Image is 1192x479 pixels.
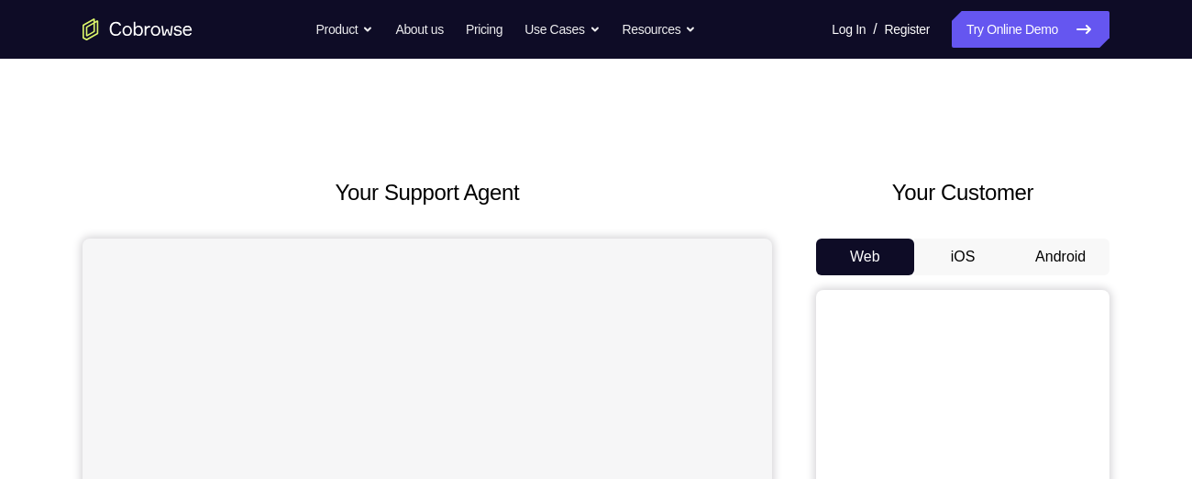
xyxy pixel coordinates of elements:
h2: Your Customer [816,176,1109,209]
button: Product [316,11,374,48]
button: Resources [623,11,697,48]
button: Use Cases [524,11,600,48]
a: Log In [832,11,866,48]
a: Pricing [466,11,502,48]
h2: Your Support Agent [83,176,772,209]
a: Try Online Demo [952,11,1109,48]
button: Web [816,239,914,275]
a: Go to the home page [83,18,193,40]
button: Android [1011,239,1109,275]
a: Register [885,11,930,48]
button: iOS [914,239,1012,275]
span: / [873,18,877,40]
a: About us [395,11,443,48]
